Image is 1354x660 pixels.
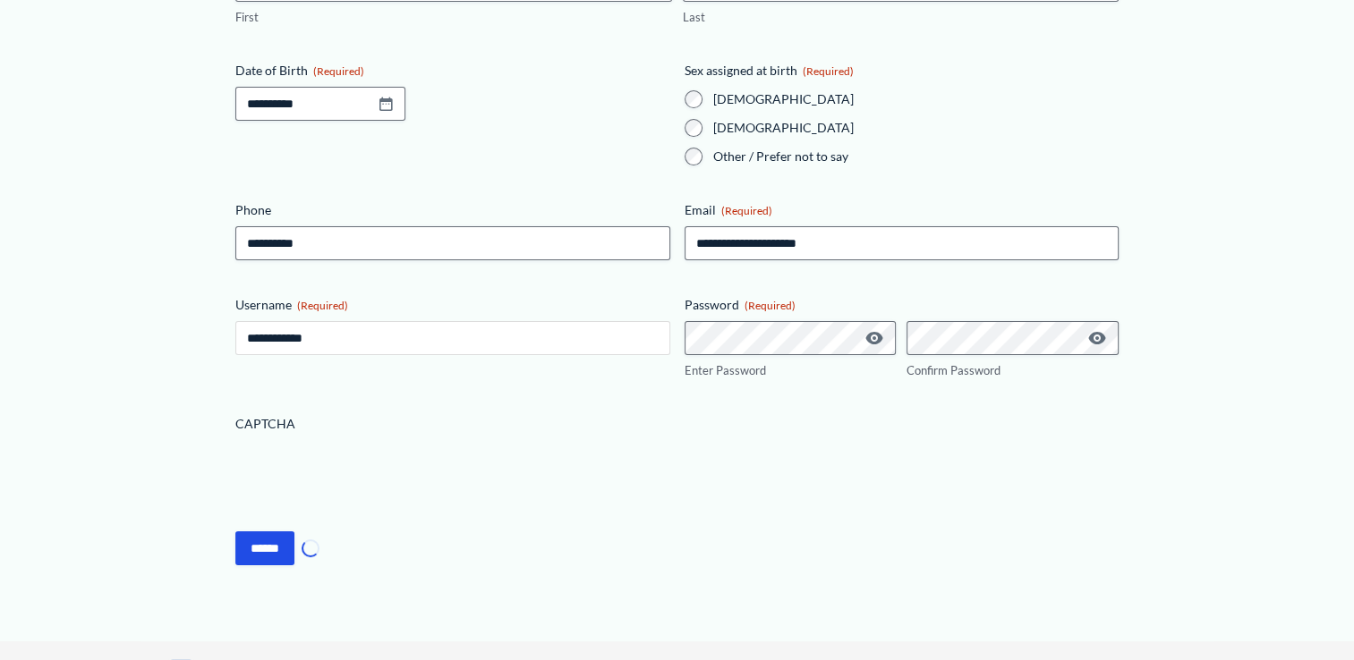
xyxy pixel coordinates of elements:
[713,119,1119,137] label: [DEMOGRAPHIC_DATA]
[235,62,669,80] label: Date of Birth
[313,64,364,78] span: (Required)
[235,415,1119,433] label: CAPTCHA
[685,362,897,379] label: Enter Password
[713,90,1119,108] label: [DEMOGRAPHIC_DATA]
[683,9,1119,26] label: Last
[803,64,854,78] span: (Required)
[713,148,1119,165] label: Other / Prefer not to say
[297,299,348,312] span: (Required)
[235,9,671,26] label: First
[745,299,796,312] span: (Required)
[721,204,772,217] span: (Required)
[235,440,507,510] iframe: reCAPTCHA
[685,62,854,80] legend: Sex assigned at birth
[685,201,1119,219] label: Email
[864,327,885,349] button: Show Password
[907,362,1119,379] label: Confirm Password
[235,296,669,314] label: Username
[235,201,669,219] label: Phone
[1086,327,1108,349] button: Show Password
[685,296,796,314] legend: Password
